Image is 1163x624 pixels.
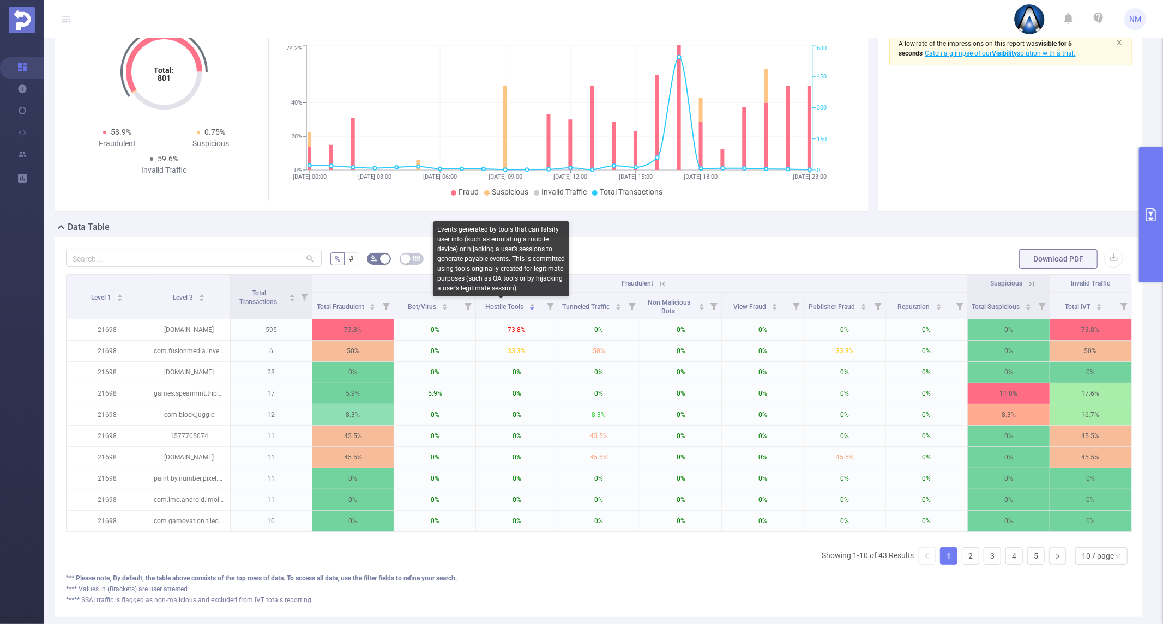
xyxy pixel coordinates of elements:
[1006,548,1022,564] a: 4
[476,341,557,361] p: 33.3%
[699,302,705,305] i: icon: caret-up
[117,297,123,300] i: icon: caret-down
[317,303,366,311] span: Total Fraudulent
[1065,303,1092,311] span: Total IVT
[394,341,475,361] p: 0%
[1096,302,1102,305] i: icon: caret-up
[394,362,475,383] p: 0%
[173,294,195,301] span: Level 3
[1034,293,1050,319] i: Filter menu
[698,302,705,308] div: Sort
[199,293,205,296] i: icon: caret-up
[1096,302,1102,308] div: Sort
[289,297,295,300] i: icon: caret-down
[476,426,557,446] p: 0%
[886,511,967,531] p: 0%
[117,293,123,299] div: Sort
[804,426,885,446] p: 0%
[622,280,653,287] span: Fraudulent
[870,293,885,319] i: Filter menu
[886,404,967,425] p: 0%
[358,173,392,180] tspan: [DATE] 03:00
[968,511,1049,531] p: 0%
[199,297,205,300] i: icon: caret-down
[968,341,1049,361] p: 0%
[640,447,721,468] p: 0%
[1049,547,1066,565] li: Next Page
[640,362,721,383] p: 0%
[616,306,622,309] i: icon: caret-down
[817,73,827,80] tspan: 450
[722,383,803,404] p: 0%
[968,362,1049,383] p: 0%
[67,426,148,446] p: 21698
[459,187,479,196] span: Fraud
[476,489,557,510] p: 0%
[312,426,394,446] p: 45.5%
[941,548,957,564] a: 1
[289,293,296,299] div: Sort
[67,404,148,425] p: 21698
[722,362,803,383] p: 0%
[1028,548,1044,564] a: 5
[648,299,690,315] span: Non Malicious Bots
[204,128,225,136] span: 0.75%
[370,306,376,309] i: icon: caret-down
[423,173,457,180] tspan: [DATE] 06:00
[861,306,867,309] i: icon: caret-down
[476,319,557,340] p: 73.8%
[640,489,721,510] p: 0%
[804,489,885,510] p: 0%
[394,511,475,531] p: 0%
[9,7,35,33] img: Protected Media
[968,383,1049,404] p: 11.8%
[148,489,230,510] p: com.imo.android.imoimbeta
[378,293,394,319] i: Filter menu
[1116,39,1123,46] i: icon: close
[968,404,1049,425] p: 8.3%
[722,341,803,361] p: 0%
[231,362,312,383] p: 28
[923,50,1076,57] span: Catch a glimpse of our solution with a trial.
[67,362,148,383] p: 21698
[349,255,354,263] span: #
[231,468,312,489] p: 11
[460,293,475,319] i: Filter menu
[394,319,475,340] p: 0%
[231,426,312,446] p: 11
[722,447,803,468] p: 0%
[558,341,640,361] p: 50%
[699,306,705,309] i: icon: caret-down
[67,511,148,531] p: 21698
[640,404,721,425] p: 0%
[804,511,885,531] p: 0%
[158,154,178,163] span: 59.6%
[312,341,394,361] p: 50%
[804,319,885,340] p: 0%
[394,426,475,446] p: 0%
[70,138,164,149] div: Fraudulent
[476,383,557,404] p: 0%
[293,173,327,180] tspan: [DATE] 00:00
[117,165,211,176] div: Invalid Traffic
[1050,383,1131,404] p: 17.6%
[822,547,914,565] li: Showing 1-10 of 43 Results
[1050,489,1131,510] p: 0%
[231,383,312,404] p: 17
[886,447,967,468] p: 0%
[476,447,557,468] p: 0%
[1026,302,1032,305] i: icon: caret-up
[553,173,587,180] tspan: [DATE] 12:00
[722,489,803,510] p: 0%
[962,548,979,564] a: 2
[962,547,979,565] li: 2
[294,167,302,174] tspan: 0%
[148,383,230,404] p: games.spearmint.triplecrush
[148,468,230,489] p: paint.by.number.pixel.art.coloring.drawing.puzzle
[772,302,778,305] i: icon: caret-up
[442,302,448,308] div: Sort
[148,511,230,531] p: com.gamovation.tileclub
[312,489,394,510] p: 0%
[772,306,778,309] i: icon: caret-down
[66,595,1132,605] div: ***** SSAI traffic is flagged as non-malicious and excluded from IVT totals reporting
